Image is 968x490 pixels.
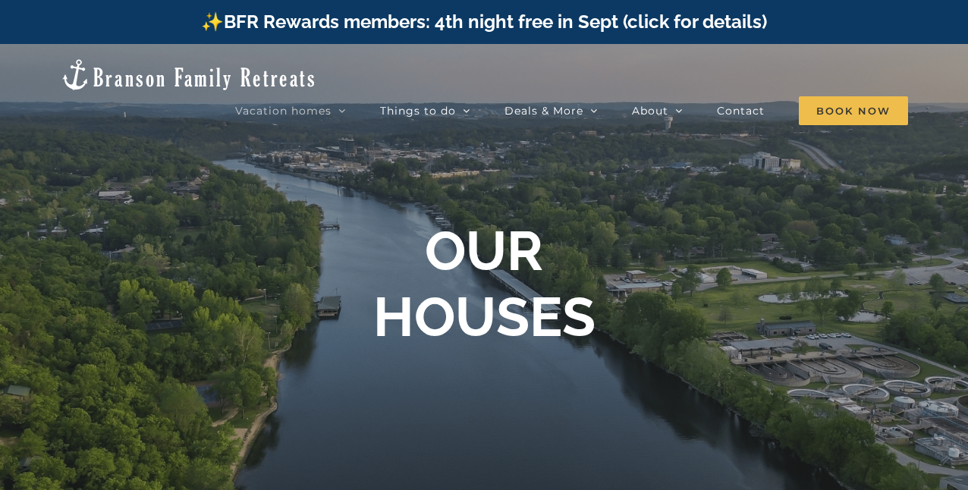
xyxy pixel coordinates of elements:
b: OUR HOUSES [373,218,596,348]
span: Book Now [799,96,908,125]
span: Contact [717,105,765,116]
span: Deals & More [504,105,583,116]
span: Things to do [380,105,456,116]
a: Book Now [799,96,908,126]
a: Things to do [380,96,470,126]
span: About [632,105,668,116]
a: Vacation homes [235,96,346,126]
a: Contact [717,96,765,126]
nav: Main Menu [235,96,908,126]
span: Vacation homes [235,105,332,116]
a: About [632,96,683,126]
img: Branson Family Retreats Logo [60,58,317,92]
a: Deals & More [504,96,598,126]
a: ✨BFR Rewards members: 4th night free in Sept (click for details) [201,11,767,33]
